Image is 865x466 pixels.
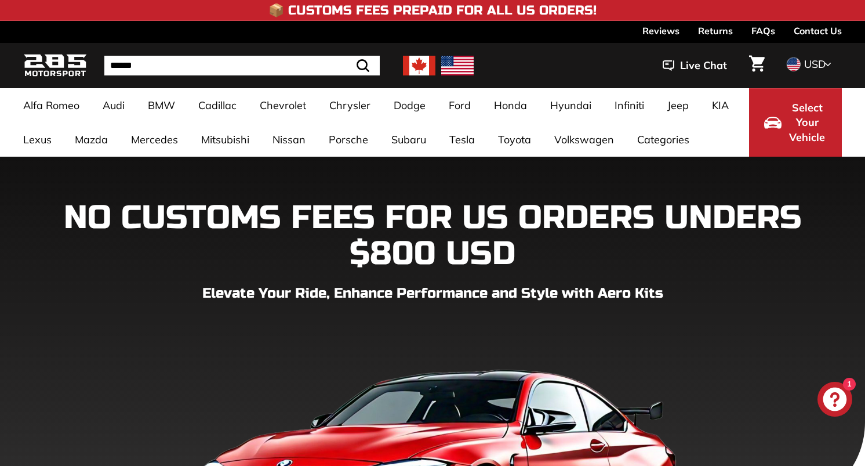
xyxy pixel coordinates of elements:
img: Logo_285_Motorsport_areodynamics_components [23,52,87,80]
a: Mazda [63,122,119,157]
a: Lexus [12,122,63,157]
a: Jeep [656,88,700,122]
a: Reviews [642,21,679,41]
button: Select Your Vehicle [749,88,842,157]
inbox-online-store-chat: Shopify online store chat [814,382,856,420]
a: Volkswagen [543,122,626,157]
h1: NO CUSTOMS FEES FOR US ORDERS UNDERS $800 USD [23,200,842,272]
a: Alfa Romeo [12,88,91,122]
a: Chrysler [318,88,382,122]
input: Search [104,56,380,75]
span: Select Your Vehicle [787,100,827,145]
a: Honda [482,88,539,122]
a: Infiniti [603,88,656,122]
a: Mitsubishi [190,122,261,157]
span: USD [804,57,826,71]
a: Dodge [382,88,437,122]
a: Hyundai [539,88,603,122]
a: Toyota [486,122,543,157]
a: Mercedes [119,122,190,157]
a: KIA [700,88,740,122]
a: Chevrolet [248,88,318,122]
a: Audi [91,88,136,122]
h4: 📦 Customs Fees Prepaid for All US Orders! [268,3,597,17]
a: Categories [626,122,701,157]
a: Contact Us [794,21,842,41]
a: Tesla [438,122,486,157]
a: Cadillac [187,88,248,122]
p: Elevate Your Ride, Enhance Performance and Style with Aero Kits [23,283,842,304]
button: Live Chat [648,51,742,80]
a: FAQs [751,21,775,41]
a: BMW [136,88,187,122]
a: Cart [742,46,772,85]
a: Porsche [317,122,380,157]
a: Ford [437,88,482,122]
a: Subaru [380,122,438,157]
a: Returns [698,21,733,41]
span: Live Chat [680,58,727,73]
a: Nissan [261,122,317,157]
